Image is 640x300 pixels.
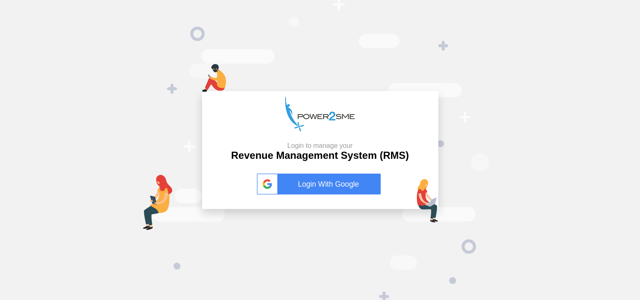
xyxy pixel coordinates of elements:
[231,142,409,162] h2: Revenue Management System (RMS)
[257,174,383,195] a: Login With Google
[417,179,438,222] img: lap-login.png
[143,175,173,230] img: tab-login.png
[285,96,355,131] img: p2s_logo.png
[202,64,226,92] img: mob-login.png
[254,165,386,204] button: Login With Google
[231,142,409,150] small: Login to manage your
